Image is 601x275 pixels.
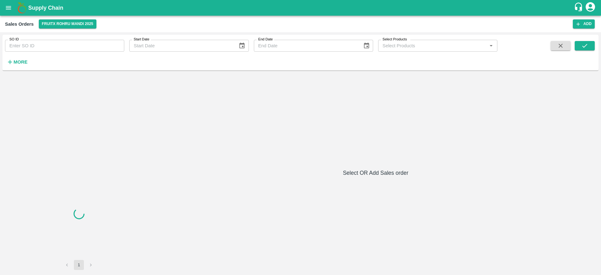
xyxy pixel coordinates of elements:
[254,40,358,52] input: End Date
[28,3,574,12] a: Supply Chain
[585,1,596,14] div: account of current user
[155,169,596,177] h6: Select OR Add Sales order
[28,5,63,11] b: Supply Chain
[573,19,595,29] button: Add
[380,42,485,50] input: Select Products
[13,60,28,65] strong: More
[61,260,97,270] nav: pagination navigation
[5,40,124,52] input: Enter SO ID
[258,37,273,42] label: End Date
[487,42,495,50] button: Open
[5,57,29,67] button: More
[134,37,149,42] label: Start Date
[1,1,16,15] button: open drawer
[129,40,234,52] input: Start Date
[383,37,407,42] label: Select Products
[16,2,28,14] img: logo
[74,260,84,270] button: page 1
[5,20,34,28] div: Sales Orders
[236,40,248,52] button: Choose date
[9,37,19,42] label: SO ID
[39,19,96,29] button: Select DC
[361,40,372,52] button: Choose date
[574,2,585,13] div: customer-support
